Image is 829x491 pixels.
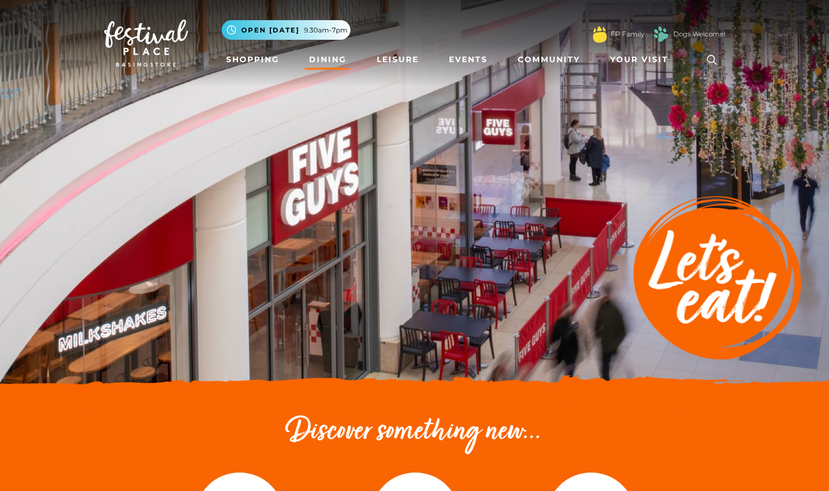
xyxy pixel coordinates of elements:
[304,25,348,35] span: 9.30am-7pm
[104,20,188,67] img: Festival Place Logo
[305,49,351,70] a: Dining
[104,414,725,450] h2: Discover something new...
[606,49,678,70] a: Your Visit
[222,49,284,70] a: Shopping
[241,25,299,35] span: Open [DATE]
[513,49,584,70] a: Community
[673,29,725,39] a: Dogs Welcome!
[611,29,644,39] a: FP Family
[372,49,423,70] a: Leisure
[444,49,492,70] a: Events
[610,54,668,66] span: Your Visit
[222,20,350,40] button: Open [DATE] 9.30am-7pm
